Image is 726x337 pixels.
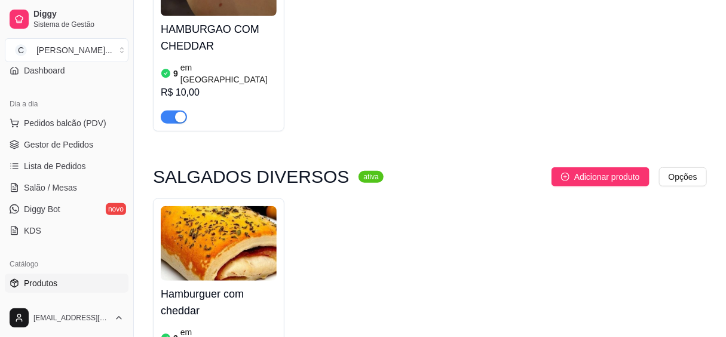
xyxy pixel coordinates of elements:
[24,277,57,289] span: Produtos
[5,304,128,332] button: [EMAIL_ADDRESS][DOMAIN_NAME]
[552,167,650,186] button: Adicionar produto
[5,157,128,176] a: Lista de Pedidos
[574,170,640,183] span: Adicionar produto
[15,44,27,56] span: C
[359,171,383,183] sup: ativa
[5,255,128,274] div: Catálogo
[24,160,86,172] span: Lista de Pedidos
[5,38,128,62] button: Select a team
[24,65,65,76] span: Dashboard
[24,117,106,129] span: Pedidos balcão (PDV)
[33,20,124,29] span: Sistema de Gestão
[5,178,128,197] a: Salão / Mesas
[24,225,41,237] span: KDS
[5,135,128,154] a: Gestor de Pedidos
[161,286,277,319] h4: Hamburguer com cheddar
[24,203,60,215] span: Diggy Bot
[669,170,697,183] span: Opções
[5,114,128,133] button: Pedidos balcão (PDV)
[5,200,128,219] a: Diggy Botnovo
[161,21,277,54] h4: HAMBURGAO COM CHEDDAR
[173,68,178,79] article: 9
[33,9,124,20] span: Diggy
[24,182,77,194] span: Salão / Mesas
[659,167,707,186] button: Opções
[5,274,128,293] a: Produtos
[5,61,128,80] a: Dashboard
[5,221,128,240] a: KDS
[161,85,277,100] div: R$ 10,00
[5,94,128,114] div: Dia a dia
[5,295,128,314] a: Complementos
[180,62,277,85] article: em [GEOGRAPHIC_DATA]
[24,139,93,151] span: Gestor de Pedidos
[33,313,109,323] span: [EMAIL_ADDRESS][DOMAIN_NAME]
[153,170,349,184] h3: SALGADOS DIVERSOS
[5,5,128,33] a: DiggySistema de Gestão
[561,173,569,181] span: plus-circle
[161,206,277,281] img: product-image
[36,44,112,56] div: [PERSON_NAME] ...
